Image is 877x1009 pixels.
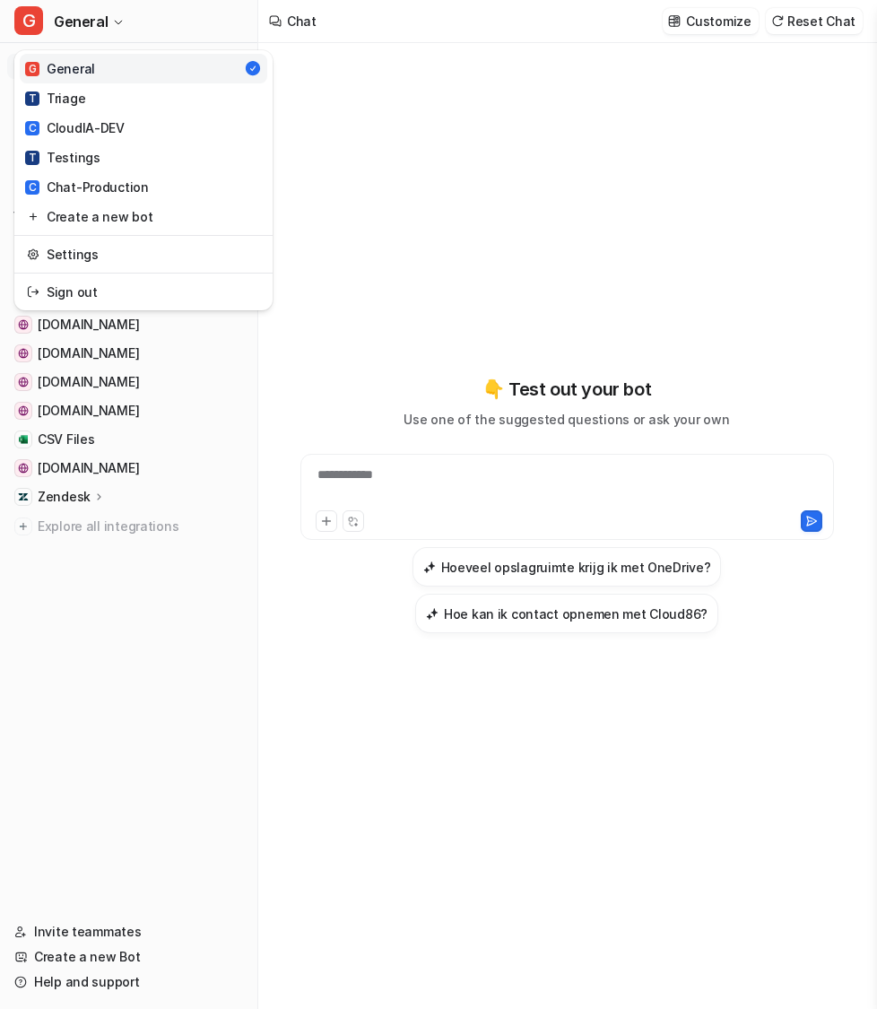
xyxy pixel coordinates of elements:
[7,919,250,944] a: Invite teammates
[18,434,29,445] img: CSV Files
[25,59,95,78] div: General
[441,558,711,577] h3: Hoeveel opslagruimte krijg ik met OneDrive?
[38,373,139,391] span: [DOMAIN_NAME]
[7,158,250,183] a: Customize
[7,944,250,970] a: Create a new Bot
[25,178,149,196] div: Chat-Production
[7,341,250,366] a: contactform7.com[DOMAIN_NAME]
[38,402,139,420] span: [DOMAIN_NAME]
[7,54,250,79] a: Chat
[38,459,139,477] span: [DOMAIN_NAME]
[18,491,29,502] img: Zendesk
[415,594,718,633] button: Hoe kan ik contact opnemen met Cloud86?Hoe kan ik contact opnemen met Cloud86?
[287,12,317,30] div: Chat
[14,518,32,535] img: explore all integrations
[7,398,250,423] a: www.wpbeginner.com[DOMAIN_NAME]
[38,488,91,506] p: Zendesk
[20,277,267,307] a: Sign out
[7,226,250,251] a: cloud86.io[DOMAIN_NAME]
[25,180,39,195] span: C
[444,605,708,623] h3: Hoe kan ik contact opnemen met Cloud86?
[38,431,94,448] span: CSV Files
[18,377,29,387] img: support.google.com
[38,344,139,362] span: [DOMAIN_NAME]
[25,118,125,137] div: CloudIA-DEV
[7,106,250,131] a: Reports
[7,312,250,337] a: docs.litespeedtech.com[DOMAIN_NAME]
[54,9,108,34] span: General
[20,202,267,231] a: Create a new bot
[423,561,436,574] img: Hoeveel opslagruimte krijg ik met OneDrive?
[20,239,267,269] a: Settings
[686,12,751,30] p: Customize
[668,14,681,28] img: customize
[482,376,651,403] p: 👇 Test out your bot
[18,405,29,416] img: www.wpbeginner.com
[25,148,100,167] div: Testings
[14,6,43,35] span: G
[27,207,39,226] img: reset
[14,50,273,310] div: GGeneral
[7,370,250,395] a: support.google.com[DOMAIN_NAME]
[18,463,29,474] img: fluentsmtp.com
[7,456,250,481] a: fluentsmtp.com[DOMAIN_NAME]
[38,512,243,541] span: Explore all integrations
[27,283,39,301] img: reset
[771,14,784,28] img: reset
[7,132,250,157] a: Articles
[38,316,139,334] span: [DOMAIN_NAME]
[18,319,29,330] img: docs.litespeedtech.com
[7,970,250,995] a: Help and support
[25,121,39,135] span: C
[404,410,729,429] p: Use one of the suggested questions or ask your own
[7,80,250,105] a: History
[426,607,438,621] img: Hoe kan ik contact opnemen met Cloud86?
[25,89,85,108] div: Triage
[18,348,29,359] img: contactform7.com
[7,255,250,280] a: developers.cloudflare.com[DOMAIN_NAME]
[25,62,39,76] span: G
[7,283,250,309] a: www.cloudflare.com[DOMAIN_NAME]
[11,207,23,220] img: expand menu
[7,204,96,222] button: Integrations
[25,91,39,106] span: T
[766,8,863,34] button: Reset Chat
[7,427,250,452] a: CSV FilesCSV Files
[663,8,758,34] button: Customize
[25,151,39,165] span: T
[412,547,722,587] button: Hoeveel opslagruimte krijg ik met OneDrive?Hoeveel opslagruimte krijg ik met OneDrive?
[27,245,39,264] img: reset
[7,514,250,539] a: Explore all integrations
